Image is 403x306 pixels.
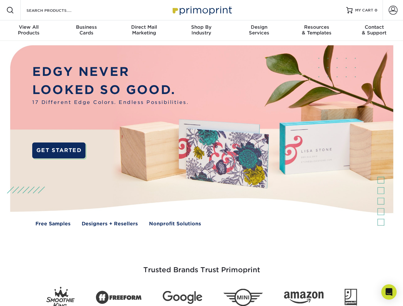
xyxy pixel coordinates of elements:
div: & Templates [288,24,345,36]
span: Direct Mail [115,24,173,30]
img: Primoprint [170,3,234,17]
div: Services [230,24,288,36]
a: Shop ByIndustry [173,20,230,41]
div: & Support [346,24,403,36]
a: Nonprofit Solutions [149,220,201,228]
a: GET STARTED [32,142,86,158]
span: Resources [288,24,345,30]
a: Direct MailMarketing [115,20,173,41]
a: Free Samples [35,220,71,228]
img: Google [163,291,202,304]
img: Amazon [284,292,324,304]
span: 0 [375,8,377,12]
a: DesignServices [230,20,288,41]
span: Shop By [173,24,230,30]
div: Open Intercom Messenger [381,284,397,300]
p: EDGY NEVER [32,63,189,81]
span: Design [230,24,288,30]
p: LOOKED SO GOOD. [32,81,189,99]
img: Goodwill [345,289,357,306]
span: 17 Different Edge Colors. Endless Possibilities. [32,99,189,106]
a: Contact& Support [346,20,403,41]
span: Contact [346,24,403,30]
a: Resources& Templates [288,20,345,41]
div: Marketing [115,24,173,36]
span: MY CART [355,8,373,13]
a: Designers + Resellers [82,220,138,228]
div: Industry [173,24,230,36]
h3: Trusted Brands Trust Primoprint [15,251,388,282]
span: Business [57,24,115,30]
a: BusinessCards [57,20,115,41]
div: Cards [57,24,115,36]
iframe: Google Customer Reviews [2,287,54,304]
input: SEARCH PRODUCTS..... [26,6,88,14]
